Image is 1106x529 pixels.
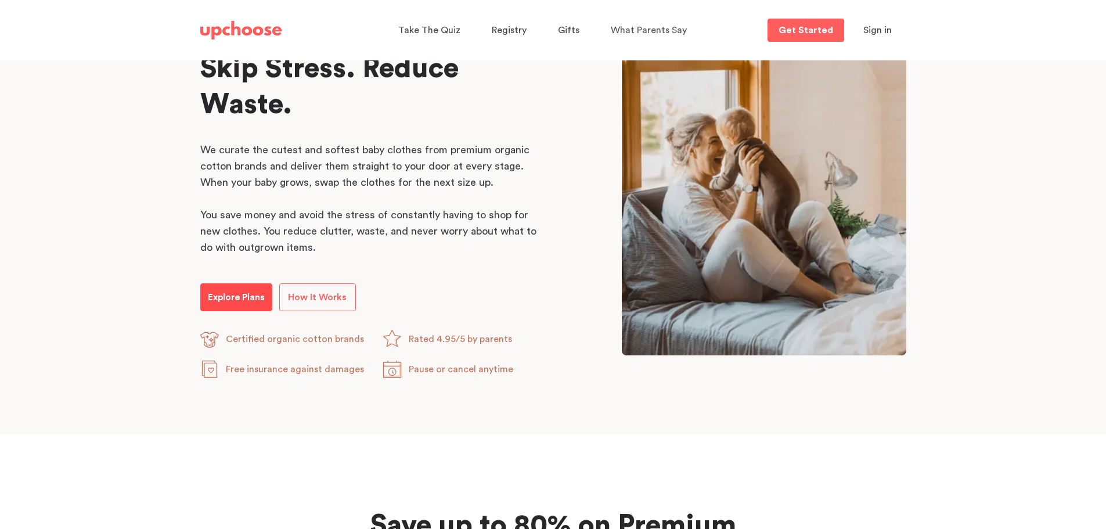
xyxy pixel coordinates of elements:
span: Sign in [863,26,892,35]
a: How It Works [279,283,356,311]
span: Free insurance against damages [226,365,364,374]
p: Explore Plans [208,290,265,304]
span: Pause or cancel anytime [409,365,513,374]
span: Certified organic cotton brands [226,334,364,344]
a: Registry [492,19,530,42]
a: UpChoose [200,19,282,42]
p: You save money and avoid the stress of constantly having to shop for new clothes. You reduce clut... [200,207,543,255]
a: Explore Plans [200,283,272,311]
a: Gifts [558,19,583,42]
button: Sign in [849,19,906,42]
span: What Parents Say [611,26,687,35]
a: Get Started [768,19,844,42]
span: Gifts [558,26,579,35]
img: UpChoose [200,21,282,39]
span: Rated 4.95/5 by parents [409,334,512,344]
span: Take The Quiz [398,26,460,35]
p: Get Started [779,26,833,35]
img: Mom playing with her baby in a garden [622,51,906,355]
span: How It Works [288,293,347,302]
p: We curate the cutest and softest baby clothes from premium organic cotton brands and deliver them... [200,142,543,190]
a: What Parents Say [611,19,690,42]
span: Registry [492,26,527,35]
a: Take The Quiz [398,19,464,42]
